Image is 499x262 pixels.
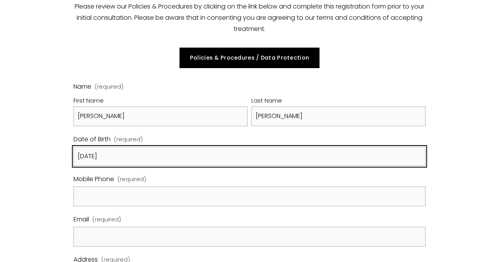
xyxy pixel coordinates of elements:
[118,174,146,184] span: (required)
[73,134,111,145] span: Date of Birth
[73,81,91,92] span: Name
[95,84,123,89] span: (required)
[73,174,114,185] span: Mobile Phone
[251,96,426,106] div: Last Name
[73,96,248,106] div: First Name
[73,1,425,34] p: Please review our Policies & Procedures by clicking on the link below and complete this registrat...
[92,214,121,224] span: (required)
[179,48,319,68] a: Policies & Procedures / Data Protection
[114,134,143,144] span: (required)
[73,214,89,225] span: Email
